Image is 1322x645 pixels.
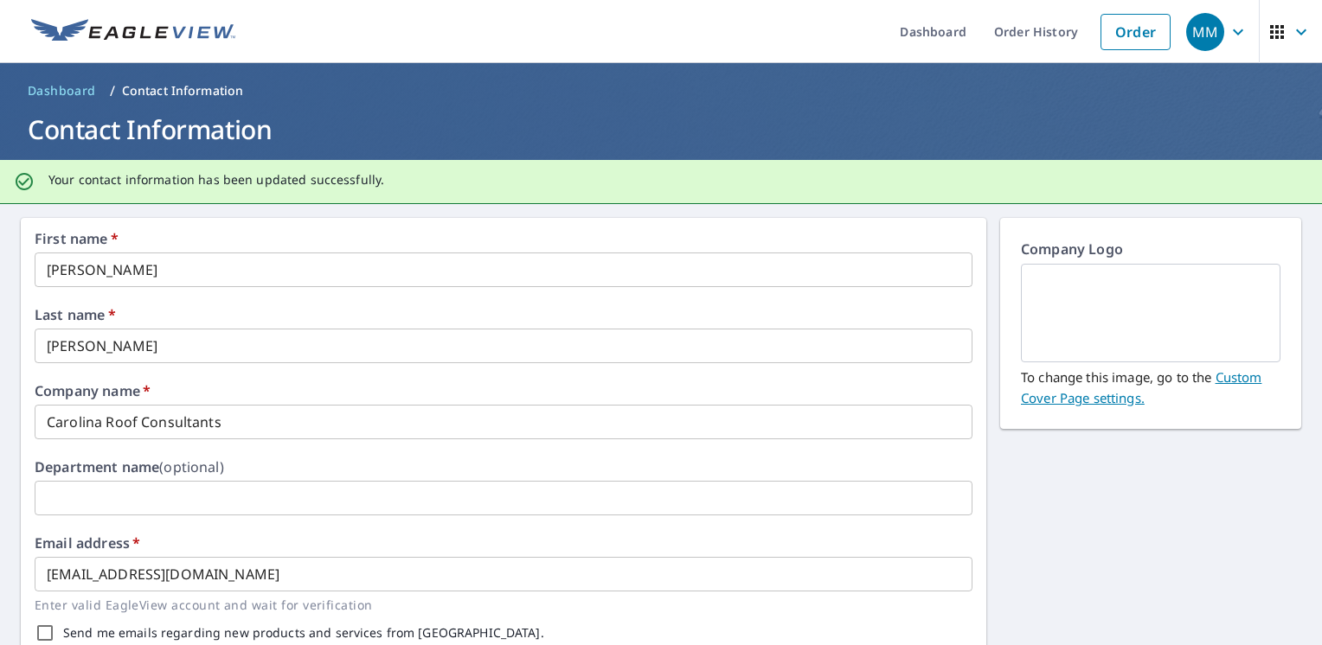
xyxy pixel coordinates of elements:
a: Dashboard [21,77,103,105]
p: Company Logo [1021,239,1280,264]
p: To change this image, go to the [1021,362,1280,408]
label: Department name [35,460,224,474]
a: Order [1101,14,1171,50]
li: / [110,80,115,101]
label: First name [35,232,119,246]
nav: breadcrumb [21,77,1301,105]
p: Enter valid EagleView account and wait for verification [35,595,960,615]
div: MM [1186,13,1224,51]
p: Your contact information has been updated successfully. [48,172,384,188]
label: Last name [35,308,116,322]
p: Contact Information [122,82,244,99]
span: Dashboard [28,82,96,99]
h1: Contact Information [21,112,1301,147]
label: Company name [35,384,151,398]
label: Send me emails regarding new products and services from [GEOGRAPHIC_DATA]. [63,627,544,639]
b: (optional) [159,457,224,476]
img: EV Logo [31,19,235,45]
img: EmptyCustomerLogo.png [1042,266,1260,360]
label: Email address [35,536,140,550]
